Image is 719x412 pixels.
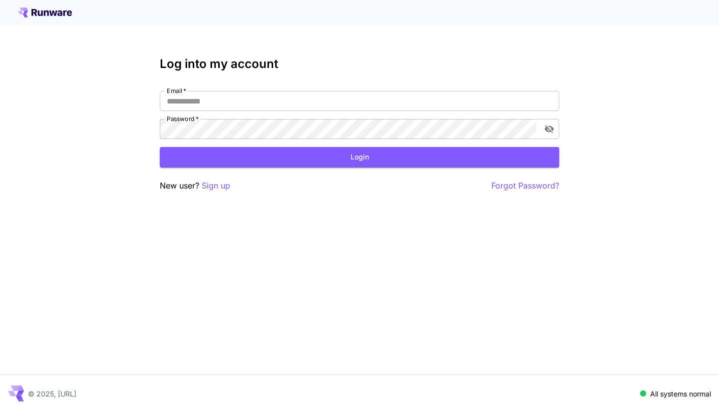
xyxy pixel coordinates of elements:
[167,86,186,95] label: Email
[160,179,230,192] p: New user?
[540,120,558,138] button: toggle password visibility
[160,147,559,167] button: Login
[650,388,711,399] p: All systems normal
[202,179,230,192] button: Sign up
[491,179,559,192] button: Forgot Password?
[160,57,559,71] h3: Log into my account
[167,114,199,123] label: Password
[28,388,76,399] p: © 2025, [URL]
